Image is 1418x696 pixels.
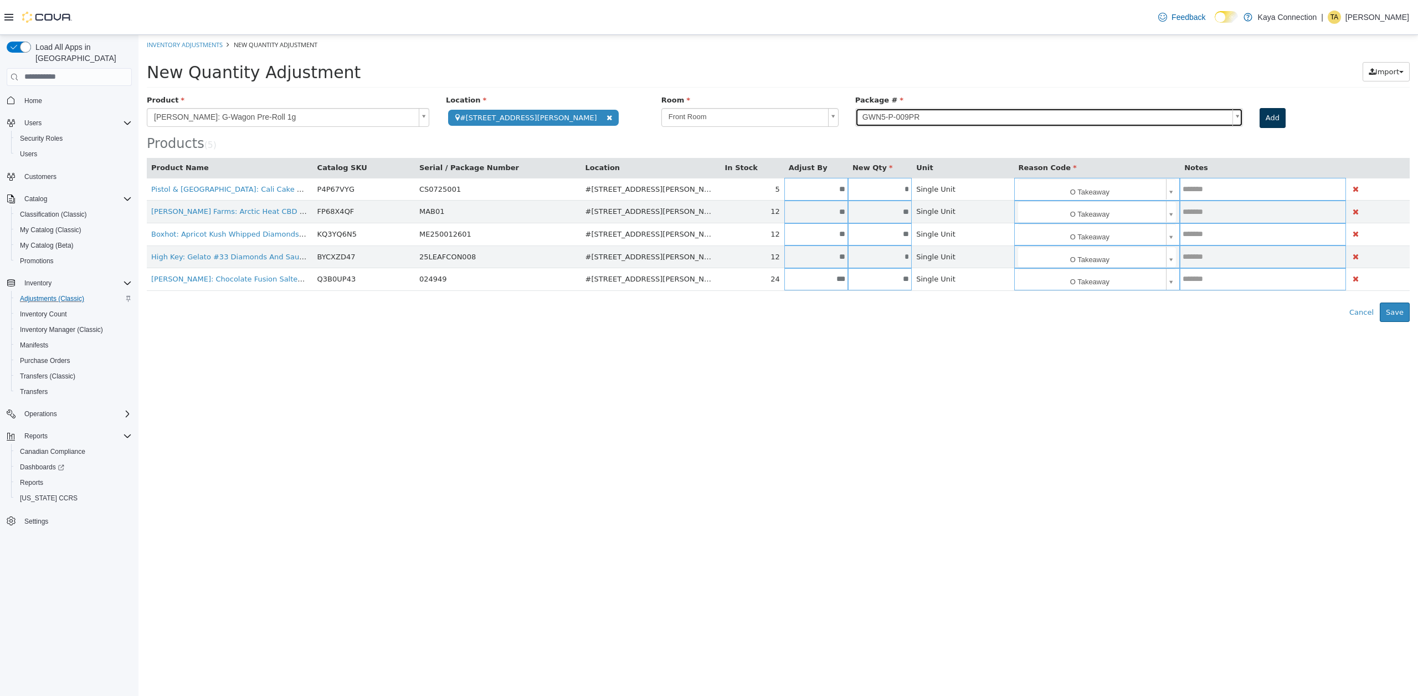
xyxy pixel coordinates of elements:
a: O Takeaway [880,189,1037,210]
span: O Takeaway [880,189,1023,211]
span: Inventory Count [20,310,67,319]
td: FP68X4QF [174,166,276,188]
button: Inventory [2,275,136,291]
a: [US_STATE] CCRS [16,492,82,505]
a: Dashboards [16,460,69,474]
div: Tim A [1328,11,1341,24]
td: P4P67VYG [174,143,276,166]
button: Security Roles [11,131,136,146]
button: Users [11,146,136,162]
span: Single Unit [778,172,817,181]
span: New Qty [714,129,754,137]
a: O Takeaway [880,212,1037,233]
span: Home [20,94,132,108]
button: Purchase Orders [11,353,136,369]
a: O Takeaway [880,234,1037,255]
button: Delete Product [1212,238,1222,250]
span: Product [8,61,46,69]
button: Classification (Classic) [11,207,136,222]
a: Pistol & [GEOGRAPHIC_DATA]: Cali Cake Smasher 14g [13,150,206,158]
td: BYCXZD47 [174,211,276,233]
a: Reports [16,476,48,489]
button: Delete Product [1212,193,1222,206]
span: Promotions [20,257,54,265]
button: Location [447,127,484,139]
span: O Takeaway [880,212,1023,234]
button: Catalog [2,191,136,207]
td: MAB01 [276,166,443,188]
span: Security Roles [20,134,63,143]
button: Customers [2,168,136,185]
td: Q3B0UP43 [174,233,276,256]
span: Adjustments (Classic) [16,292,132,305]
button: Cancel [1205,268,1241,288]
button: In Stock [587,127,621,139]
a: [PERSON_NAME]: Chocolate Fusion Salted Caramel 1:1 [13,240,210,248]
a: Manifests [16,339,53,352]
td: 25LEAFCON008 [276,211,443,233]
button: Transfers [11,384,136,400]
a: My Catalog (Beta) [16,239,78,252]
a: Purchase Orders [16,354,75,367]
button: Adjust By [650,127,691,139]
span: [US_STATE] CCRS [20,494,78,503]
span: Single Unit [778,218,817,226]
a: Inventory Adjustments [8,6,84,14]
span: Users [24,119,42,127]
a: Dashboards [11,459,136,475]
span: Washington CCRS [16,492,132,505]
a: Classification (Classic) [16,208,91,221]
span: Single Unit [778,240,817,248]
span: GWN5-P-009PR [717,74,1090,91]
a: Users [16,147,42,161]
span: Classification (Classic) [16,208,132,221]
td: 24 [582,233,646,256]
span: Reason Code [880,129,938,137]
span: Manifests [20,341,48,350]
button: Serial / Package Number [281,127,383,139]
a: Settings [20,515,53,528]
span: Inventory Manager (Classic) [20,325,103,334]
a: GWN5-P-009PR [717,73,1104,92]
span: Transfers (Classic) [20,372,75,381]
a: Transfers [16,385,52,398]
a: Boxhot: Apricot Kush Whipped Diamonds 1.2g [13,195,179,203]
a: O Takeaway [880,144,1037,165]
button: Settings [2,513,136,529]
span: Customers [20,170,132,183]
td: 12 [582,166,646,188]
span: Products [8,101,66,116]
button: Delete Product [1212,148,1222,161]
span: Users [20,150,37,158]
a: Canadian Compliance [16,445,90,458]
span: Manifests [16,339,132,352]
button: Reports [11,475,136,490]
span: Transfers [20,387,48,396]
button: Catalog [20,192,52,206]
a: Home [20,94,47,108]
span: Catalog [20,192,132,206]
span: My Catalog (Beta) [16,239,132,252]
p: [PERSON_NAME] [1345,11,1409,24]
span: #[STREET_ADDRESS][PERSON_NAME] (Front Room) [447,150,633,158]
span: New Quantity Adjustment [95,6,179,14]
span: Package # [717,61,765,69]
button: Reports [20,429,52,443]
button: Inventory Manager (Classic) [11,322,136,337]
span: Inventory Count [16,308,132,321]
button: Product Name [13,127,73,139]
span: My Catalog (Beta) [20,241,74,250]
button: Operations [20,407,61,421]
a: Feedback [1154,6,1210,28]
a: [PERSON_NAME]: G-Wagon Pre-Roll 1g [8,73,291,92]
span: #[STREET_ADDRESS][PERSON_NAME] (Front Room) [447,240,633,248]
nav: Complex example [7,88,132,558]
span: Users [20,116,132,130]
span: Single Unit [778,150,817,158]
button: My Catalog (Classic) [11,222,136,238]
span: Reports [20,478,43,487]
td: 024949 [276,233,443,256]
span: #[STREET_ADDRESS][PERSON_NAME] (Front Room) [447,218,633,226]
button: Delete Product [1212,216,1222,228]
